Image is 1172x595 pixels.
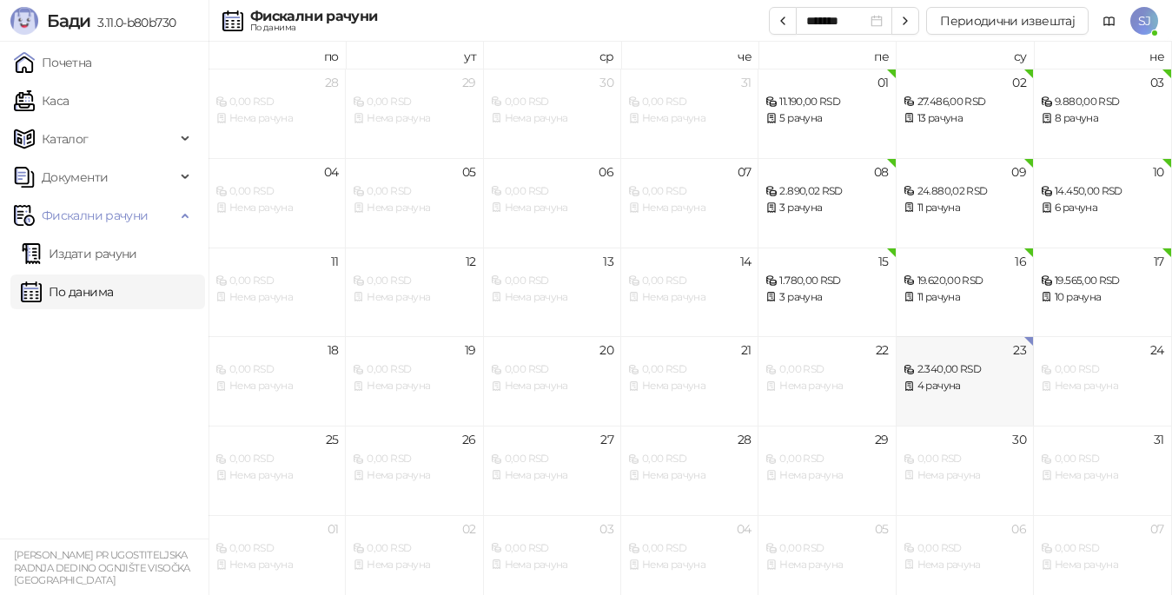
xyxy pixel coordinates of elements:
[628,110,751,127] div: Нема рачуна
[904,451,1026,467] div: 0,00 RSD
[758,336,896,426] td: 2025-08-22
[904,110,1026,127] div: 13 рачуна
[628,361,751,378] div: 0,00 RSD
[738,433,752,446] div: 28
[324,166,339,178] div: 04
[897,158,1034,248] td: 2025-08-09
[215,467,338,484] div: Нема рачуна
[353,540,475,557] div: 0,00 RSD
[484,42,621,69] th: ср
[926,7,1089,35] button: Периодични извештај
[491,200,613,216] div: Нема рачуна
[465,344,476,356] div: 19
[603,255,613,268] div: 13
[621,42,758,69] th: че
[897,248,1034,337] td: 2025-08-16
[10,7,38,35] img: Logo
[904,183,1026,200] div: 24.880,02 RSD
[491,540,613,557] div: 0,00 RSD
[326,433,339,446] div: 25
[741,76,752,89] div: 31
[353,378,475,394] div: Нема рачуна
[1034,248,1171,337] td: 2025-08-17
[215,557,338,573] div: Нема рачуна
[215,289,338,306] div: Нема рачуна
[1153,166,1164,178] div: 10
[1013,344,1026,356] div: 23
[599,166,613,178] div: 06
[346,336,483,426] td: 2025-08-19
[1041,557,1163,573] div: Нема рачуна
[491,361,613,378] div: 0,00 RSD
[1041,467,1163,484] div: Нема рачуна
[897,336,1034,426] td: 2025-08-23
[628,451,751,467] div: 0,00 RSD
[621,158,758,248] td: 2025-08-07
[765,467,888,484] div: Нема рачуна
[491,273,613,289] div: 0,00 RSD
[904,540,1026,557] div: 0,00 RSD
[209,158,346,248] td: 2025-08-04
[353,557,475,573] div: Нема рачуна
[765,200,888,216] div: 3 рачуна
[484,248,621,337] td: 2025-08-13
[353,200,475,216] div: Нема рачуна
[353,289,475,306] div: Нема рачуна
[353,94,475,110] div: 0,00 RSD
[1041,273,1163,289] div: 19.565,00 RSD
[14,83,69,118] a: Каса
[765,451,888,467] div: 0,00 RSD
[1034,42,1171,69] th: не
[628,273,751,289] div: 0,00 RSD
[215,200,338,216] div: Нема рачуна
[897,42,1034,69] th: су
[215,378,338,394] div: Нема рачуна
[765,289,888,306] div: 3 рачуна
[484,69,621,158] td: 2025-07-30
[765,183,888,200] div: 2.890,02 RSD
[628,557,751,573] div: Нема рачуна
[628,467,751,484] div: Нема рачуна
[484,336,621,426] td: 2025-08-20
[1150,344,1164,356] div: 24
[878,255,889,268] div: 15
[42,160,108,195] span: Документи
[1041,183,1163,200] div: 14.450,00 RSD
[758,248,896,337] td: 2025-08-15
[621,336,758,426] td: 2025-08-21
[1130,7,1158,35] span: SJ
[1011,523,1026,535] div: 06
[758,69,896,158] td: 2025-08-01
[346,426,483,515] td: 2025-08-26
[904,94,1026,110] div: 27.486,00 RSD
[353,361,475,378] div: 0,00 RSD
[1154,433,1164,446] div: 31
[466,255,476,268] div: 12
[1012,76,1026,89] div: 02
[758,158,896,248] td: 2025-08-08
[215,361,338,378] div: 0,00 RSD
[462,166,476,178] div: 05
[904,557,1026,573] div: Нема рачуна
[621,248,758,337] td: 2025-08-14
[484,158,621,248] td: 2025-08-06
[737,523,752,535] div: 04
[599,344,613,356] div: 20
[1041,540,1163,557] div: 0,00 RSD
[21,274,113,309] a: По данима
[758,426,896,515] td: 2025-08-29
[491,467,613,484] div: Нема рачуна
[904,200,1026,216] div: 11 рачуна
[765,557,888,573] div: Нема рачуна
[491,289,613,306] div: Нема рачуна
[758,42,896,69] th: пе
[353,183,475,200] div: 0,00 RSD
[1034,336,1171,426] td: 2025-08-24
[599,523,613,535] div: 03
[1096,7,1123,35] a: Документација
[209,248,346,337] td: 2025-08-11
[1041,110,1163,127] div: 8 рачуна
[328,523,339,535] div: 01
[209,426,346,515] td: 2025-08-25
[1041,289,1163,306] div: 10 рачуна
